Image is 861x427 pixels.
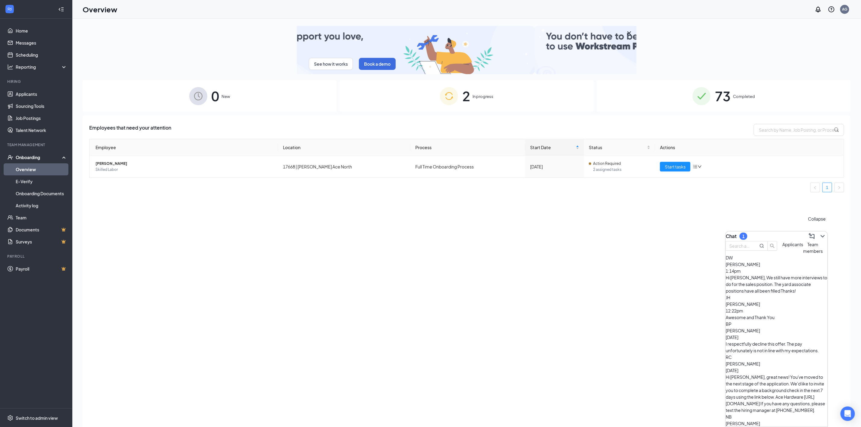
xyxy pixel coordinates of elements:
span: left [813,186,817,190]
div: Payroll [7,254,66,259]
a: Applicants [16,88,67,100]
div: Open Intercom Messenger [841,407,855,421]
div: I respectfully decline this offer. The pay unfortunately is not in line with my expectations. [726,341,828,354]
span: Employees that need your attention [89,124,171,136]
span: 2 [462,86,470,106]
div: Reporting [16,64,68,70]
div: 1 [742,234,745,239]
div: RC [726,354,828,360]
svg: Collapse [58,6,64,12]
div: Hiring [7,79,66,84]
span: [DATE] [726,368,738,373]
svg: WorkstreamLogo [7,6,13,12]
button: Book a demo [359,58,396,70]
span: [DATE] [726,334,738,340]
img: payroll-small.gif [297,26,636,74]
div: NB [726,413,828,420]
button: See how it works [309,58,353,70]
li: Next Page [834,183,844,192]
div: AG [842,7,847,12]
td: 17668 | [PERSON_NAME] Ace North [278,156,411,177]
div: DW [726,254,828,261]
span: right [837,186,841,190]
svg: Notifications [815,6,822,13]
a: Job Postings [16,112,67,124]
svg: Settings [7,415,13,421]
button: ComposeMessage [807,231,817,241]
button: right [834,183,844,192]
th: Actions [655,139,844,156]
span: Completed [733,93,755,99]
input: Search applicant [729,243,751,249]
button: Start tasks [660,162,690,171]
span: 1:14pm [726,268,741,274]
span: Applicants [782,242,803,247]
div: JH [726,294,828,301]
span: bars [693,164,698,169]
svg: MagnifyingGlass [759,243,764,248]
span: Action Required [593,161,621,167]
span: down [698,165,702,169]
h3: Chat [726,233,737,240]
span: [PERSON_NAME] [726,361,760,366]
span: 12:22pm [726,308,743,313]
a: Talent Network [16,124,67,136]
span: In progress [473,93,493,99]
span: 0 [212,86,219,106]
span: [PERSON_NAME] [726,301,760,307]
li: Previous Page [810,183,820,192]
svg: ChevronDown [819,233,826,240]
td: Full Time Onboarding Process [410,156,525,177]
button: ChevronDown [818,231,828,241]
div: Onboarding [16,154,62,160]
svg: UserCheck [7,154,13,160]
svg: Analysis [7,64,13,70]
th: Process [410,139,525,156]
a: PayrollCrown [16,263,67,275]
span: search [768,243,777,248]
a: Activity log [16,199,67,212]
span: [PERSON_NAME] [726,328,760,333]
div: Hi [PERSON_NAME], We still have more interviews to do for the sales position. The yard associate ... [726,274,828,294]
th: Employee [90,139,278,156]
a: 1 [823,183,832,192]
div: Collapse [808,215,826,222]
span: Skilled Labor [96,167,273,173]
span: Team members [803,242,823,254]
a: Home [16,25,67,37]
a: Onboarding Documents [16,187,67,199]
input: Search by Name, Job Posting, or Process [754,124,844,136]
svg: Cross [626,30,633,37]
div: Awesome and Thank You [726,314,828,321]
svg: ComposeMessage [808,233,815,240]
a: DocumentsCrown [16,224,67,236]
a: Messages [16,37,67,49]
span: New [222,93,230,99]
div: [DATE] [530,163,579,170]
div: BP [726,321,828,327]
a: Sourcing Tools [16,100,67,112]
a: Scheduling [16,49,67,61]
a: Team [16,212,67,224]
svg: QuestionInfo [828,6,835,13]
span: 73 [715,86,731,106]
span: [PERSON_NAME] [96,161,273,167]
th: Status [584,139,655,156]
a: E-Verify [16,175,67,187]
a: SurveysCrown [16,236,67,248]
span: 2 assigned tasks [593,167,650,173]
span: Start tasks [665,163,686,170]
button: left [810,183,820,192]
span: Start Date [530,144,575,151]
div: Switch to admin view [16,415,58,421]
a: Overview [16,163,67,175]
span: [PERSON_NAME] [726,421,760,426]
div: Hi [PERSON_NAME], great news! You've moved to the next stage of the application. We'd like to inv... [726,374,828,413]
th: Location [278,139,411,156]
span: [PERSON_NAME] [726,262,760,267]
span: Status [589,144,646,151]
button: search [768,241,777,251]
div: Team Management [7,142,66,147]
h1: Overview [83,4,117,14]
